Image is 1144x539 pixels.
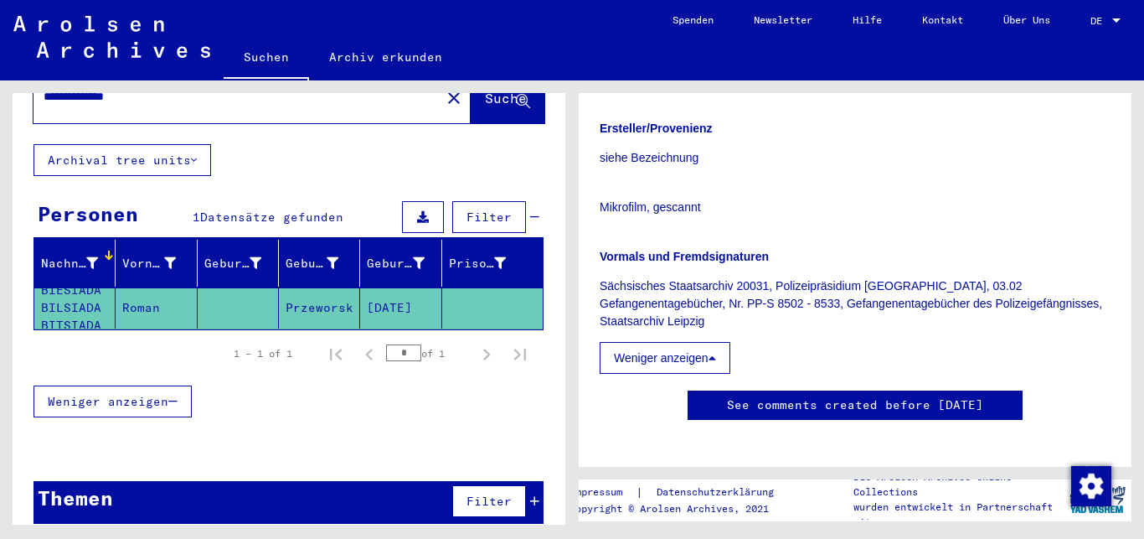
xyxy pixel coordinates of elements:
[200,210,343,225] span: Datensätze gefunden
[319,337,353,371] button: First page
[643,484,794,501] a: Datenschutzerklärung
[360,240,441,287] mat-header-cell: Geburtsdatum
[569,484,636,501] a: Impressum
[727,396,983,414] a: See comments created before [DATE]
[122,255,175,272] div: Vorname
[367,250,445,277] div: Geburtsdatum
[466,494,512,509] span: Filter
[853,500,1063,530] p: wurden entwickelt in Partnerschaft mit
[41,255,98,272] div: Nachname
[360,288,441,329] mat-cell: [DATE]
[234,346,292,361] div: 1 – 1 of 1
[569,484,794,501] div: |
[466,210,512,225] span: Filter
[437,80,471,114] button: Clear
[600,122,713,135] b: Ersteller/Provenienz
[853,469,1063,500] p: Die Arolsen Archives Online-Collections
[286,255,338,272] div: Geburt‏
[122,250,196,277] div: Vorname
[309,37,462,77] a: Archiv erkunden
[600,199,1111,216] p: Mikrofilm, gescannt
[503,337,537,371] button: Last page
[452,485,526,517] button: Filter
[1090,15,1109,27] span: DE
[34,288,116,329] mat-cell: BIESIADA BILSIADA BITSIADA
[449,255,506,272] div: Prisoner #
[41,250,119,277] div: Nachname
[353,337,386,371] button: Previous page
[13,16,210,58] img: Arolsen_neg.svg
[116,288,197,329] mat-cell: Roman
[286,250,359,277] div: Geburt‏
[600,149,1111,167] p: siehe Bezeichnung
[224,37,309,80] a: Suchen
[470,337,503,371] button: Next page
[452,201,526,233] button: Filter
[442,240,543,287] mat-header-cell: Prisoner #
[198,240,279,287] mat-header-cell: Geburtsname
[386,345,470,361] div: of 1
[193,210,200,225] span: 1
[471,71,544,123] button: Suche
[600,277,1111,330] p: Sächsisches Staatsarchiv 20031, Polizeipräsidium [GEOGRAPHIC_DATA], 03.02 Gefangenentagebücher, N...
[38,483,113,513] div: Themen
[48,394,168,409] span: Weniger anzeigen
[38,199,138,229] div: Personen
[449,250,527,277] div: Prisoner #
[1066,479,1129,521] img: yv_logo.png
[279,240,360,287] mat-header-cell: Geburt‏
[444,88,464,108] mat-icon: close
[33,144,211,176] button: Archival tree units
[600,250,769,263] b: Vormals und Fremdsignaturen
[1071,466,1111,506] img: Zustimmung ändern
[116,240,197,287] mat-header-cell: Vorname
[279,288,360,329] mat-cell: Przeworsk
[34,240,116,287] mat-header-cell: Nachname
[485,90,527,106] span: Suche
[204,250,282,277] div: Geburtsname
[204,255,261,272] div: Geburtsname
[33,386,192,417] button: Weniger anzeigen
[367,255,424,272] div: Geburtsdatum
[569,501,794,516] p: Copyright © Arolsen Archives, 2021
[600,342,730,374] button: Weniger anzeigen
